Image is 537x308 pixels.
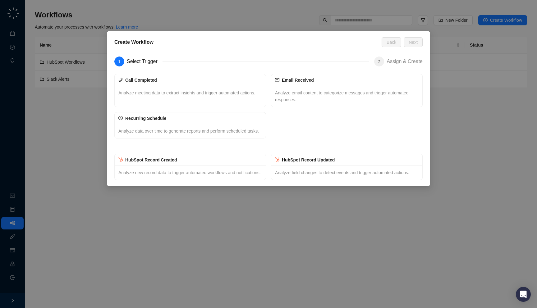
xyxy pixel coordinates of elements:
[275,90,409,102] span: Analyze email content to categorize messages and trigger automated responses.
[118,129,259,134] span: Analyze data over time to generate reports and perform scheduled tasks.
[275,78,279,82] span: mail
[118,90,255,95] span: Analyze meeting data to extract insights and trigger automated actions.
[127,57,163,66] div: Select Trigger
[382,37,401,47] button: Back
[118,157,123,162] img: hubspot-DkpyWjJb.png
[275,170,409,175] span: Analyze field changes to detect events and trigger automated actions.
[378,59,380,64] span: 2
[118,170,261,175] span: Analyze new record data to trigger automated workflows and notifications.
[281,77,315,84] div: Email Received
[118,116,123,120] span: clock-circle
[114,38,154,46] h5: Create Workflow
[124,77,158,84] div: Call Completed
[404,37,423,47] button: Next
[118,78,123,82] span: phone
[516,287,531,302] div: Open Intercom Messenger
[124,115,168,122] div: Recurring Schedule
[118,59,121,64] span: 1
[387,57,423,66] div: Assign & Create
[281,156,336,163] div: HubSpot Record Updated
[275,157,279,162] img: hubspot-DkpyWjJb.png
[124,156,178,163] div: HubSpot Record Created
